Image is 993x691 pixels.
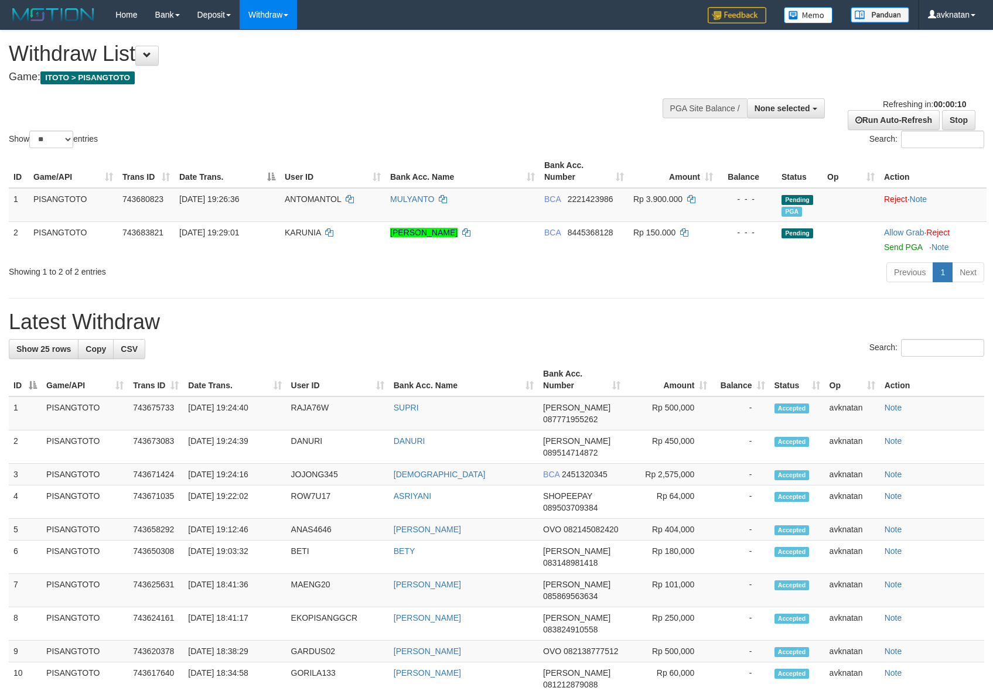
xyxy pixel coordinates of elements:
[564,646,618,656] span: Copy 082138777512 to clipboard
[952,262,984,282] a: Next
[879,188,987,222] td: ·
[774,403,810,413] span: Accepted
[183,574,286,607] td: [DATE] 18:41:36
[394,613,461,622] a: [PERSON_NAME]
[9,430,42,464] td: 2
[825,464,880,485] td: avknatan
[286,519,389,541] td: ANAS4646
[122,228,163,237] span: 743683821
[774,669,810,679] span: Accepted
[782,195,813,205] span: Pending
[885,491,902,501] a: Note
[389,363,538,396] th: Bank Acc. Name: activate to sort column ascending
[712,396,769,430] td: -
[777,155,823,188] th: Status
[543,525,561,534] span: OVO
[625,464,712,485] td: Rp 2,575,000
[933,262,953,282] a: 1
[16,344,71,354] span: Show 25 rows
[568,194,613,204] span: Copy 2221423986 to clipboard
[774,614,810,624] span: Accepted
[9,261,405,278] div: Showing 1 to 2 of 2 entries
[885,580,902,589] a: Note
[286,464,389,485] td: JOJONG345
[286,541,389,574] td: BETI
[885,613,902,622] a: Note
[394,470,486,479] a: [DEMOGRAPHIC_DATA]
[9,155,29,188] th: ID
[29,131,73,148] select: Showentries
[543,436,610,446] span: [PERSON_NAME]
[286,485,389,519] td: ROW7U17
[568,228,613,237] span: Copy 8445368128 to clipboard
[543,625,598,634] span: Copy 083824910558 to clipboard
[933,100,966,109] strong: 00:00:10
[394,525,461,534] a: [PERSON_NAME]
[183,396,286,430] td: [DATE] 19:24:40
[825,607,880,641] td: avknatan
[42,541,128,574] td: PISANGTOTO
[901,131,984,148] input: Search:
[884,228,924,237] a: Allow Grab
[9,71,650,83] h4: Game:
[121,344,138,354] span: CSV
[538,363,625,396] th: Bank Acc. Number: activate to sort column ascending
[286,430,389,464] td: DANURI
[9,574,42,607] td: 7
[543,403,610,412] span: [PERSON_NAME]
[629,155,718,188] th: Amount: activate to sort column ascending
[825,396,880,430] td: avknatan
[543,646,561,656] span: OVO
[884,228,926,237] span: ·
[394,646,461,656] a: [PERSON_NAME]
[712,430,769,464] td: -
[543,580,610,589] span: [PERSON_NAME]
[544,228,561,237] span: BCA
[42,363,128,396] th: Game/API: activate to sort column ascending
[29,188,118,222] td: PISANGTOTO
[42,519,128,541] td: PISANGTOTO
[774,580,810,590] span: Accepted
[825,430,880,464] td: avknatan
[543,680,598,689] span: Copy 081212879088 to clipboard
[625,641,712,662] td: Rp 500,000
[128,519,183,541] td: 743658292
[712,607,769,641] td: -
[823,155,879,188] th: Op: activate to sort column ascending
[183,519,286,541] td: [DATE] 19:12:46
[394,403,419,412] a: SUPRI
[543,470,559,479] span: BCA
[9,42,650,66] h1: Withdraw List
[625,519,712,541] td: Rp 404,000
[869,131,984,148] label: Search:
[851,7,909,23] img: panduan.png
[128,641,183,662] td: 743620378
[543,558,598,567] span: Copy 083148981418 to clipboard
[9,188,29,222] td: 1
[562,470,608,479] span: Copy 2451320345 to clipboard
[40,71,135,84] span: ITOTO > PISANGTOTO
[385,155,540,188] th: Bank Acc. Name: activate to sort column ascending
[543,668,610,678] span: [PERSON_NAME]
[625,396,712,430] td: Rp 500,000
[625,363,712,396] th: Amount: activate to sort column ascending
[543,613,610,622] span: [PERSON_NAME]
[712,464,769,485] td: -
[179,228,239,237] span: [DATE] 19:29:01
[625,430,712,464] td: Rp 450,000
[885,668,902,678] a: Note
[825,363,880,396] th: Op: activate to sort column ascending
[712,519,769,541] td: -
[128,396,183,430] td: 743675733
[42,574,128,607] td: PISANGTOTO
[712,363,769,396] th: Balance: activate to sort column ascending
[712,641,769,662] td: -
[782,228,813,238] span: Pending
[774,437,810,447] span: Accepted
[128,574,183,607] td: 743625631
[633,194,683,204] span: Rp 3.900.000
[884,194,907,204] a: Reject
[825,574,880,607] td: avknatan
[712,485,769,519] td: -
[42,607,128,641] td: PISANGTOTO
